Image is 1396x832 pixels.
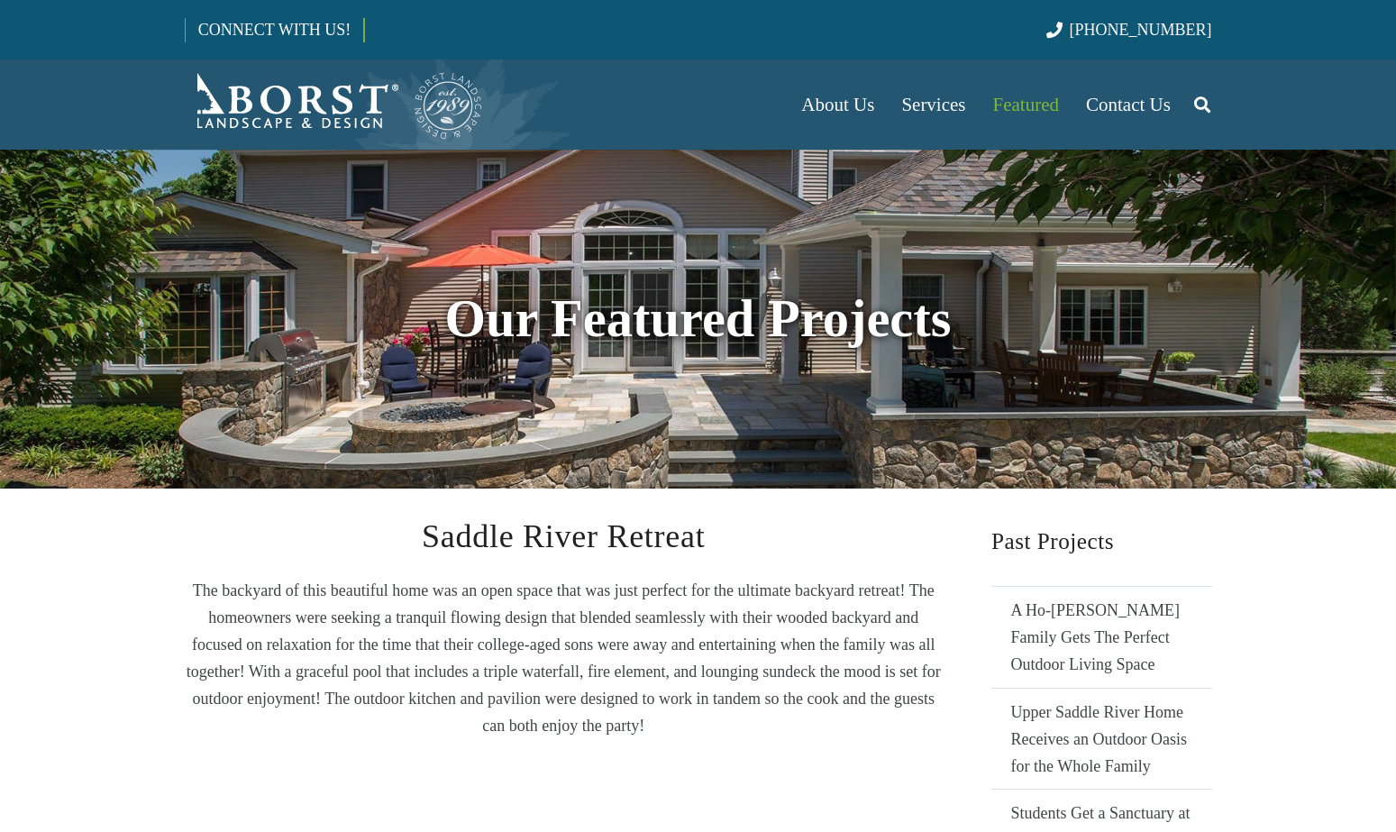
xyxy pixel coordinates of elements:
span: Services [901,94,965,115]
span: [PHONE_NUMBER] [1070,21,1212,39]
a: Featured [980,59,1072,150]
span: About Us [801,94,874,115]
strong: Our Featured Projects [444,289,951,348]
a: Borst-Logo [185,69,484,141]
a: About Us [788,59,888,150]
span: Featured [993,94,1059,115]
a: CONNECT WITH US! [186,8,363,51]
a: Search [1184,82,1220,127]
h2: Past Projects [991,521,1212,562]
p: The backyard of this beautiful home was an open space that was just perfect for the ultimate back... [185,577,944,739]
span: Contact Us [1086,94,1171,115]
h2: Saddle River Retreat [185,521,944,553]
a: Services [888,59,979,150]
a: A Ho-[PERSON_NAME] Family Gets The Perfect Outdoor Living Space [991,586,1212,688]
a: [PHONE_NUMBER] [1046,21,1211,39]
a: Contact Us [1072,59,1184,150]
a: Upper Saddle River Home Receives an Outdoor Oasis for the Whole Family [991,688,1212,790]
